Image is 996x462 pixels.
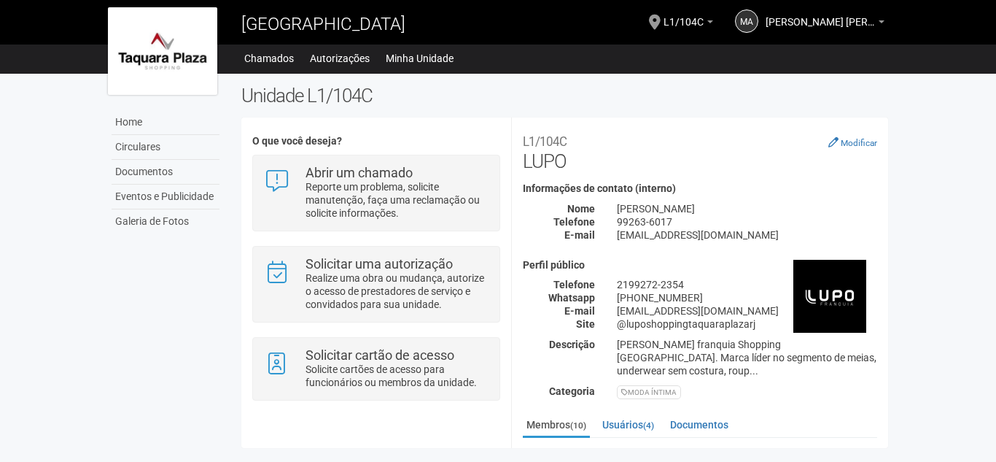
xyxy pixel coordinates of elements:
[606,317,888,331] div: @luposhoppingtaquaraplazarj
[549,339,595,350] strong: Descrição
[112,110,219,135] a: Home
[241,85,888,107] h2: Unidade L1/104C
[766,2,875,28] span: Marcelo Azevedo Gomes de Magalhaes
[386,48,454,69] a: Minha Unidade
[252,136,499,147] h4: O que você deseja?
[606,291,888,304] div: [PHONE_NUMBER]
[828,136,877,148] a: Modificar
[793,260,866,333] img: business.png
[664,18,713,30] a: L1/104C
[548,292,595,304] strong: Whatsapp
[643,420,654,431] small: (4)
[241,14,405,34] span: [GEOGRAPHIC_DATA]
[264,258,488,311] a: Solicitar uma autorização Realize uma obra ou mudança, autorize o acesso de prestadores de serviç...
[553,279,595,290] strong: Telefone
[112,209,219,234] a: Galeria de Fotos
[112,160,219,185] a: Documentos
[841,138,877,148] small: Modificar
[108,7,217,95] img: logo.jpg
[523,260,877,271] h4: Perfil público
[306,180,489,220] p: Reporte um problema, solicite manutenção, faça uma reclamação ou solicite informações.
[523,183,877,194] h4: Informações de contato (interno)
[264,166,488,220] a: Abrir um chamado Reporte um problema, solicite manutenção, faça uma reclamação ou solicite inform...
[549,385,595,397] strong: Categoria
[306,272,489,311] p: Realize uma obra ou mudança, autorize o acesso de prestadores de serviço e convidados para sua un...
[306,363,489,389] p: Solicite cartões de acesso para funcionários ou membros da unidade.
[523,134,567,149] small: L1/104C
[567,203,595,215] strong: Nome
[606,304,888,317] div: [EMAIL_ADDRESS][DOMAIN_NAME]
[306,256,453,272] strong: Solicitar uma autorização
[766,18,884,30] a: [PERSON_NAME] [PERSON_NAME]
[112,185,219,209] a: Eventos e Publicidade
[523,414,590,438] a: Membros(10)
[523,128,877,172] h2: LUPO
[606,228,888,242] div: [EMAIL_ADDRESS][DOMAIN_NAME]
[664,2,704,28] span: L1/104C
[564,305,595,317] strong: E-mail
[606,215,888,228] div: 99263-6017
[244,48,294,69] a: Chamados
[264,349,488,389] a: Solicitar cartão de acesso Solicite cartões de acesso para funcionários ou membros da unidade.
[564,229,595,241] strong: E-mail
[306,165,413,180] strong: Abrir um chamado
[112,135,219,160] a: Circulares
[666,414,732,436] a: Documentos
[606,202,888,215] div: [PERSON_NAME]
[310,48,370,69] a: Autorizações
[617,385,681,399] div: MODA ÍNTIMA
[735,9,758,33] a: MA
[570,420,586,431] small: (10)
[606,278,888,291] div: 2199272-2354
[599,414,658,436] a: Usuários(4)
[553,216,595,228] strong: Telefone
[306,347,454,363] strong: Solicitar cartão de acesso
[606,338,888,377] div: [PERSON_NAME] franquia Shopping [GEOGRAPHIC_DATA]. Marca líder no segmento de meias, underwear se...
[576,318,595,330] strong: Site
